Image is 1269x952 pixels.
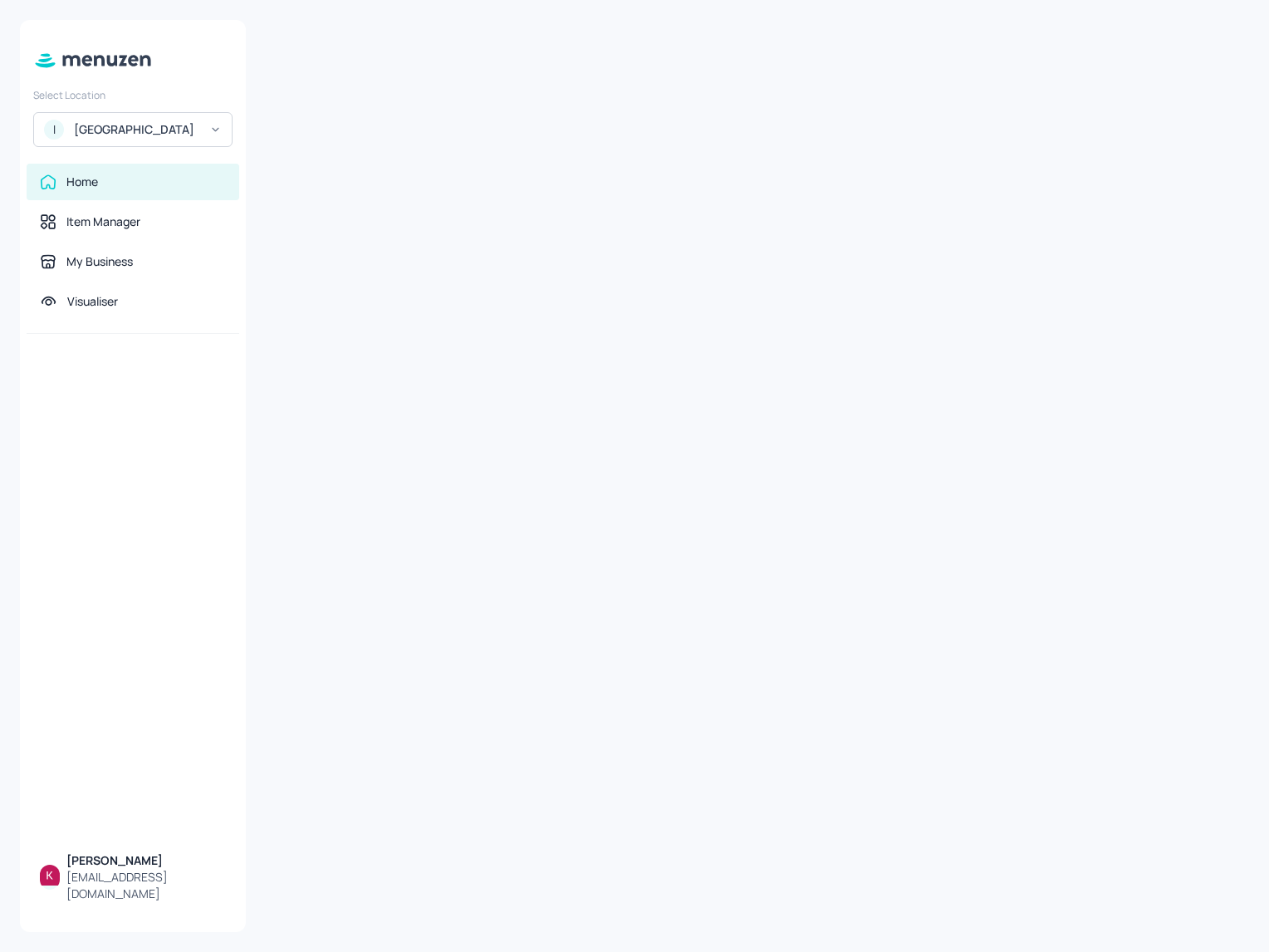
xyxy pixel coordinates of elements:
img: ALm5wu0uMJs5_eqw6oihenv1OotFdBXgP3vgpp2z_jxl=s96-c [40,865,60,885]
div: Home [66,174,98,190]
div: I [44,120,64,140]
div: Visualiser [67,293,118,310]
div: [PERSON_NAME] [66,852,226,869]
div: [GEOGRAPHIC_DATA] [74,121,199,138]
div: [EMAIL_ADDRESS][DOMAIN_NAME] [66,869,226,902]
div: Select Location [33,88,233,102]
div: My Business [66,253,133,270]
div: Item Manager [66,213,140,230]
